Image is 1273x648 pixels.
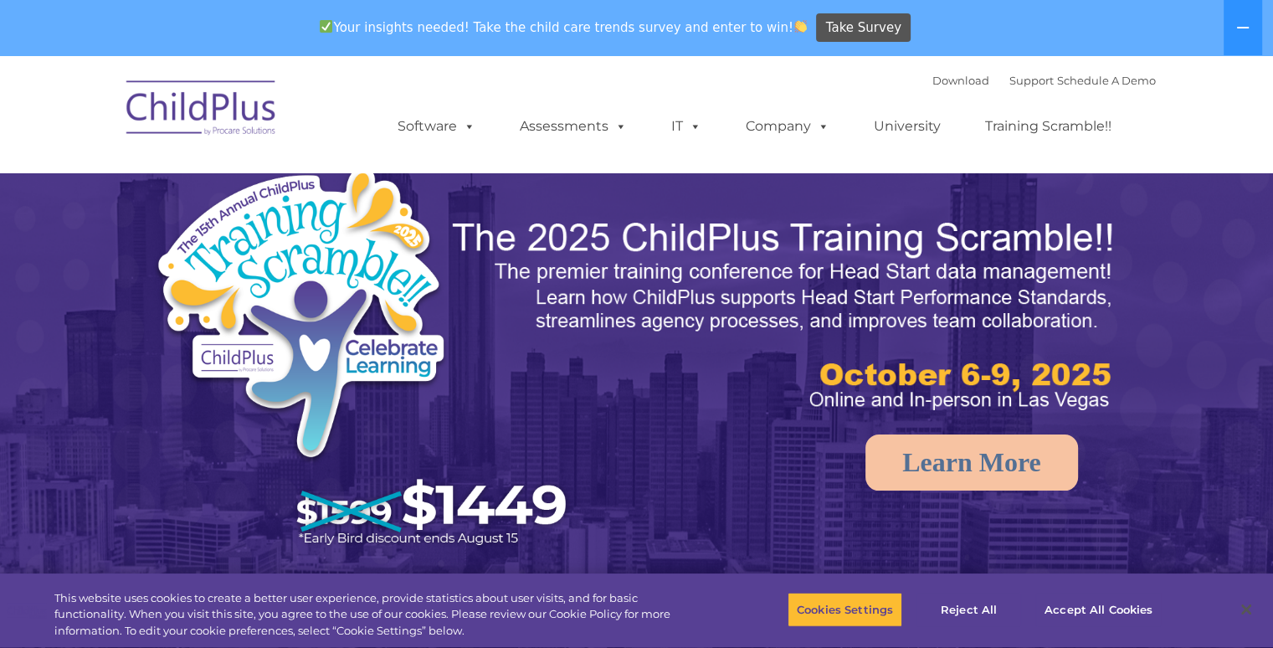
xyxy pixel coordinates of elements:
[932,74,989,87] a: Download
[932,74,1156,87] font: |
[865,435,1078,491] a: Learn More
[788,592,902,627] button: Cookies Settings
[233,111,284,123] span: Last name
[729,110,846,143] a: Company
[654,110,718,143] a: IT
[916,592,1021,627] button: Reject All
[118,69,285,152] img: ChildPlus by Procare Solutions
[313,11,814,44] span: Your insights needed! Take the child care trends survey and enter to win!
[320,20,332,33] img: ✅
[968,110,1128,143] a: Training Scramble!!
[54,590,701,640] div: This website uses cookies to create a better user experience, provide statistics about user visit...
[1057,74,1156,87] a: Schedule A Demo
[816,13,911,43] a: Take Survey
[826,13,901,43] span: Take Survey
[1228,591,1265,628] button: Close
[503,110,644,143] a: Assessments
[1035,592,1162,627] button: Accept All Cookies
[794,20,807,33] img: 👏
[233,179,304,192] span: Phone number
[1009,74,1054,87] a: Support
[857,110,957,143] a: University
[381,110,492,143] a: Software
